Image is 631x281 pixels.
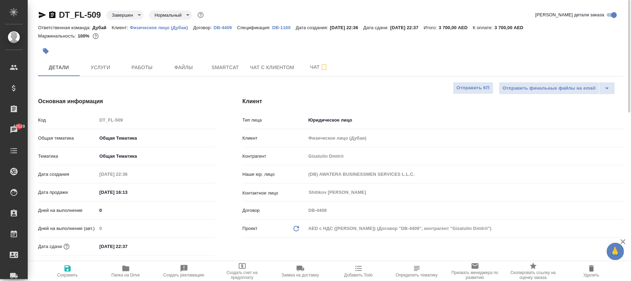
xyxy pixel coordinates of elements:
[93,25,112,30] p: Дубай
[97,241,158,251] input: ✎ Введи что-нибудь
[450,270,500,280] span: Призвать менеджера по развитию
[607,243,624,260] button: 🙏
[243,225,258,232] p: Проект
[130,24,193,30] a: Физическое лицо (Дубаи)
[38,97,215,106] h4: Основная информация
[363,25,390,30] p: Дата сдачи:
[38,11,46,19] button: Скопировать ссылку для ЯМессенджера
[38,33,78,39] p: Маржинальность:
[38,225,97,232] p: Дней на выполнение (авт.)
[130,25,193,30] p: Физическое лицо (Дубаи)
[424,25,439,30] p: Итого:
[112,25,130,30] p: Клиент:
[217,270,267,280] span: Создать счет на предоплату
[271,262,330,281] button: Заявка на доставку
[439,25,473,30] p: 3 700,00 AED
[48,261,94,268] span: Учитывать выходные
[112,273,140,278] span: Папка на Drive
[106,10,143,20] div: Завершен
[562,262,621,281] button: Удалить
[59,10,101,19] a: DT_FL-509
[38,207,97,214] p: Дней на выполнение
[281,273,319,278] span: Заявка на доставку
[499,82,615,94] div: split button
[38,189,97,196] p: Дата продажи
[330,25,363,30] p: [DATE] 22:36
[125,63,159,72] span: Работы
[38,43,53,59] button: Добавить тэг
[243,97,623,106] h4: Клиент
[2,121,26,139] a: 43529
[38,117,97,124] p: Код
[38,135,97,142] p: Общая тематика
[504,262,562,281] button: Скопировать ссылку на оценку заказа
[196,10,205,19] button: Доп статусы указывают на важность/срочность заказа
[152,12,184,18] button: Нормальный
[306,169,623,179] input: Пустое поле
[213,24,237,30] a: DB-4409
[163,273,204,278] span: Создать рекламацию
[243,117,306,124] p: Тип лица
[155,262,213,281] button: Создать рекламацию
[213,262,271,281] button: Создать счет на предоплату
[610,244,621,259] span: 🙏
[303,63,336,72] span: Чат
[503,84,596,92] span: Отправить финальные файлы на email
[243,171,306,178] p: Наше юр. лицо
[237,25,272,30] p: Спецификация:
[330,262,388,281] button: Добавить Todo
[48,11,56,19] button: Скопировать ссылку
[97,150,215,162] div: Общая Тематика
[457,84,490,92] span: Отправить КП
[388,262,446,281] button: Определить тематику
[390,25,424,30] p: [DATE] 22:37
[38,262,97,281] button: Сохранить
[78,33,91,39] p: 100%
[213,25,237,30] p: DB-4409
[62,242,71,251] button: Если добавить услуги и заполнить их объемом, то дата рассчитается автоматически
[97,262,155,281] button: Папка на Drive
[97,187,158,197] input: ✎ Введи что-нибудь
[535,11,604,18] span: [PERSON_NAME] детали заказа
[167,63,200,72] span: Файлы
[296,25,330,30] p: Дата создания:
[243,207,306,214] p: Договор
[42,63,76,72] span: Детали
[38,171,97,178] p: Дата создания
[306,114,623,126] div: Юридическое лицо
[508,270,558,280] span: Скопировать ссылку на оценку заказа
[584,273,599,278] span: Удалить
[446,262,504,281] button: Призвать менеджера по развитию
[243,190,306,197] p: Контактное лицо
[250,63,294,72] span: Чат с клиентом
[306,205,623,215] input: Пустое поле
[306,133,623,143] input: Пустое поле
[306,223,623,234] div: AED c НДС ([PERSON_NAME]) (Договор "DB-4409", контрагент "Gizatulin Dmitrii")
[84,63,117,72] span: Услуги
[97,132,215,144] div: Общая Тематика
[243,135,306,142] p: Клиент
[97,223,215,233] input: Пустое поле
[97,169,158,179] input: Пустое поле
[97,115,215,125] input: Пустое поле
[209,63,242,72] span: Smartcat
[97,205,215,215] input: ✎ Введи что-нибудь
[494,25,528,30] p: 3 700,00 AED
[243,153,306,160] p: Контрагент
[193,25,214,30] p: Договор:
[499,82,599,94] button: Отправить финальные файлы на email
[99,260,108,269] button: Выбери, если сб и вс нужно считать рабочими днями для выполнения заказа.
[91,32,100,41] button: 12.00 AED;
[272,24,296,30] a: DB-1160
[396,273,438,278] span: Определить тематику
[9,123,29,130] span: 43529
[453,82,493,94] button: Отправить КП
[38,153,97,160] p: Тематика
[344,273,373,278] span: Добавить Todo
[306,151,623,161] input: Пустое поле
[473,25,495,30] p: К оплате:
[272,25,296,30] p: DB-1160
[57,273,78,278] span: Сохранить
[38,243,62,250] p: Дата сдачи
[38,25,93,30] p: Ответственная команда:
